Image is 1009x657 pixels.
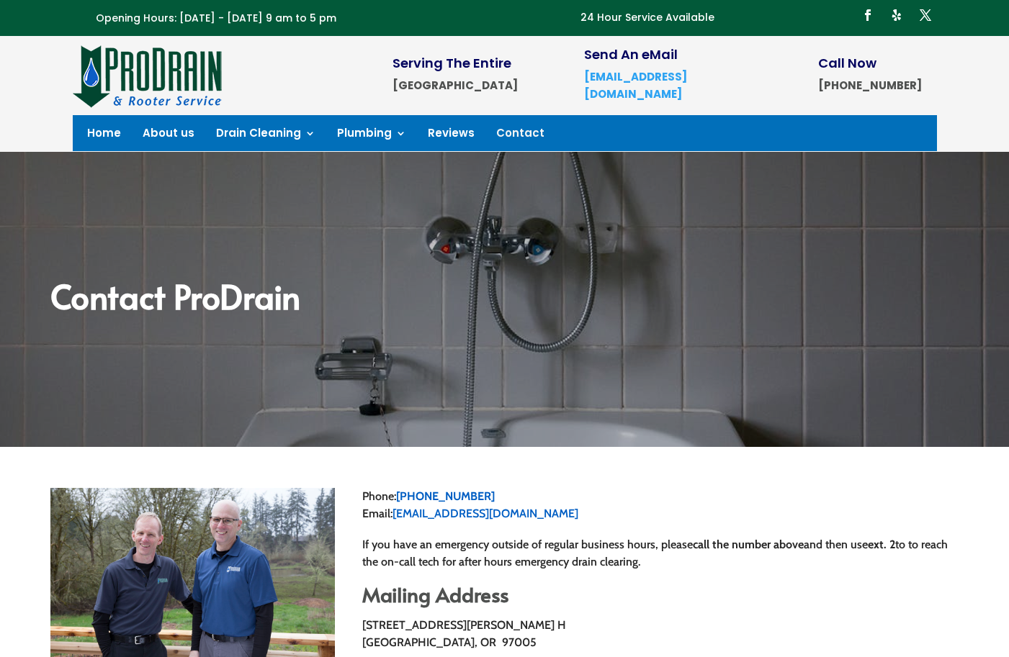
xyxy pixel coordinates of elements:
strong: call the number above [693,538,804,551]
a: [EMAIL_ADDRESS][DOMAIN_NAME] [584,69,687,101]
a: Reviews [428,128,475,144]
span: If you have an emergency outside of regular business hours, please [362,538,693,551]
span: [STREET_ADDRESS][PERSON_NAME] H [362,618,566,632]
span: and then use [804,538,868,551]
h2: Mailing Address [362,584,959,612]
a: Drain Cleaning [216,128,315,144]
strong: ext. 2 [868,538,895,551]
a: Follow on X [914,4,937,27]
a: Home [87,128,121,144]
a: About us [143,128,194,144]
p: 24 Hour Service Available [580,9,714,27]
span: to to reach the on-call tech for after hours emergency drain clearing. [362,538,948,568]
strong: [PHONE_NUMBER] [818,78,922,93]
span: Send An eMail [584,45,678,63]
span: [GEOGRAPHIC_DATA], OR 97005 [362,635,537,649]
strong: [GEOGRAPHIC_DATA] [393,78,518,93]
a: [EMAIL_ADDRESS][DOMAIN_NAME] [393,507,578,520]
span: Email: [362,507,393,520]
a: Plumbing [337,128,406,144]
a: [PHONE_NUMBER] [396,489,495,503]
span: Phone: [362,489,396,503]
img: site-logo-100h [73,43,223,108]
span: Serving The Entire [393,54,511,72]
a: Contact [496,128,544,144]
h2: Contact ProDrain [50,279,959,320]
span: Call Now [818,54,876,72]
a: Follow on Facebook [856,4,879,27]
span: Opening Hours: [DATE] - [DATE] 9 am to 5 pm [96,11,336,25]
a: Follow on Yelp [885,4,908,27]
